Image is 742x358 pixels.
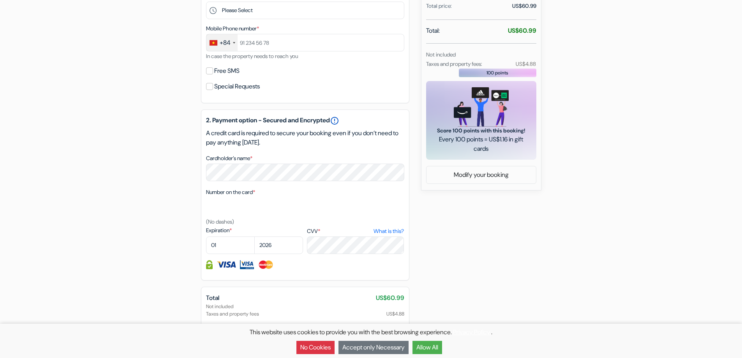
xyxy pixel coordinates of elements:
[206,188,255,196] label: Number on the card
[214,81,260,92] label: Special Requests
[516,60,536,67] small: US$4.88
[386,310,404,317] span: US$4.88
[412,341,442,354] button: Allow All
[307,227,404,235] label: CVV
[426,60,482,67] small: Taxes and property fees:
[4,328,738,337] p: This website uses cookies to provide you with the best browsing experience. .
[376,293,404,303] span: US$60.99
[206,34,238,51] div: Vietnam (Việt Nam): +84
[508,26,536,35] strong: US$60.99
[206,303,404,317] div: Not included Taxes and property fees
[244,323,300,331] a: terms and conditions
[206,294,219,302] span: Total
[220,38,231,48] div: +84
[240,260,254,269] img: Visa Electron
[214,65,240,76] label: Free SMS
[206,218,234,225] small: (No dashes)
[454,87,509,127] img: gift_card_hero_new.png
[206,154,252,162] label: Cardholder’s name
[435,135,527,153] span: Every 100 points = US$1.16 in gift cards
[206,260,213,269] img: Credit card information fully secured and encrypted
[212,322,300,332] label: I accept the
[486,69,508,76] span: 100 points
[435,127,527,135] span: Score 100 points with this booking!
[426,2,452,10] div: Total price:
[426,26,440,35] span: Total:
[296,341,335,354] button: No Cookies
[206,25,259,33] label: Mobile Phone number
[426,51,456,58] small: Not included
[206,226,303,235] label: Expiration
[258,260,274,269] img: Master Card
[512,2,536,10] div: US$60.99
[427,168,536,182] a: Modify your booking
[338,341,409,354] button: Accept only Necessary
[206,129,404,147] p: A credit card is required to secure your booking even if you don’t need to pay anything [DATE].
[206,53,298,60] small: In case the property needs to reach you
[206,116,404,125] h5: 2. Payment option - Secured and Encrypted
[206,34,404,51] input: 91 234 56 78
[453,328,491,336] a: Privacy Policy.
[330,116,339,125] a: error_outline
[217,260,236,269] img: Visa
[374,227,404,235] a: What is this?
